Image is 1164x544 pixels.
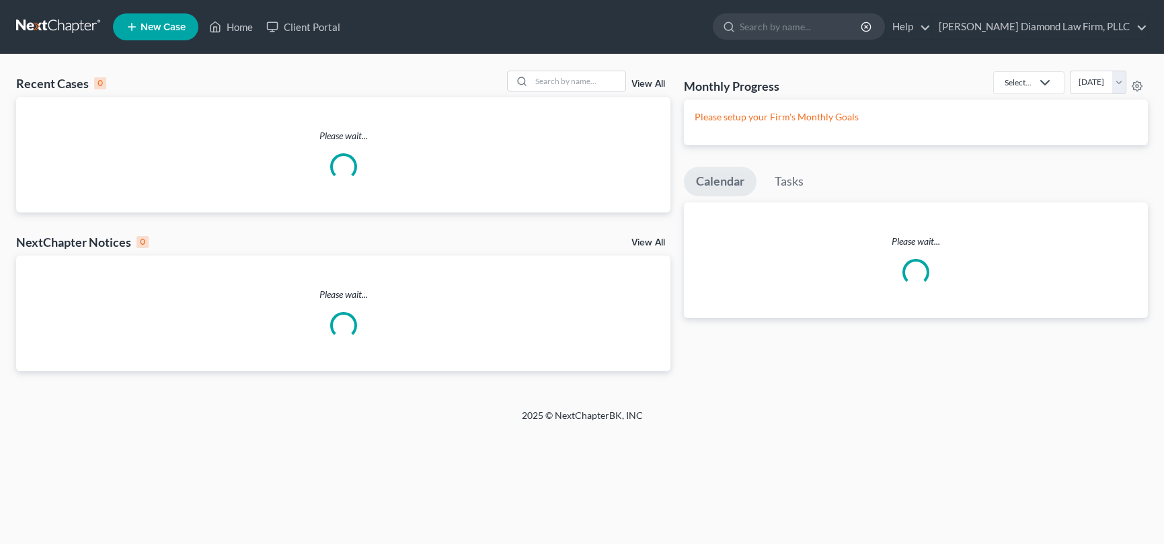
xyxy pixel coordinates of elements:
[886,15,931,39] a: Help
[16,75,106,91] div: Recent Cases
[763,167,816,196] a: Tasks
[631,79,665,89] a: View All
[531,71,625,91] input: Search by name...
[684,78,779,94] h3: Monthly Progress
[141,22,186,32] span: New Case
[16,234,149,250] div: NextChapter Notices
[631,238,665,247] a: View All
[16,129,670,143] p: Please wait...
[1005,77,1032,88] div: Select...
[684,167,756,196] a: Calendar
[684,235,1148,248] p: Please wait...
[199,409,966,433] div: 2025 © NextChapterBK, INC
[16,288,670,301] p: Please wait...
[740,14,863,39] input: Search by name...
[695,110,1137,124] p: Please setup your Firm's Monthly Goals
[137,236,149,248] div: 0
[94,77,106,89] div: 0
[202,15,260,39] a: Home
[932,15,1147,39] a: [PERSON_NAME] Diamond Law Firm, PLLC
[260,15,347,39] a: Client Portal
